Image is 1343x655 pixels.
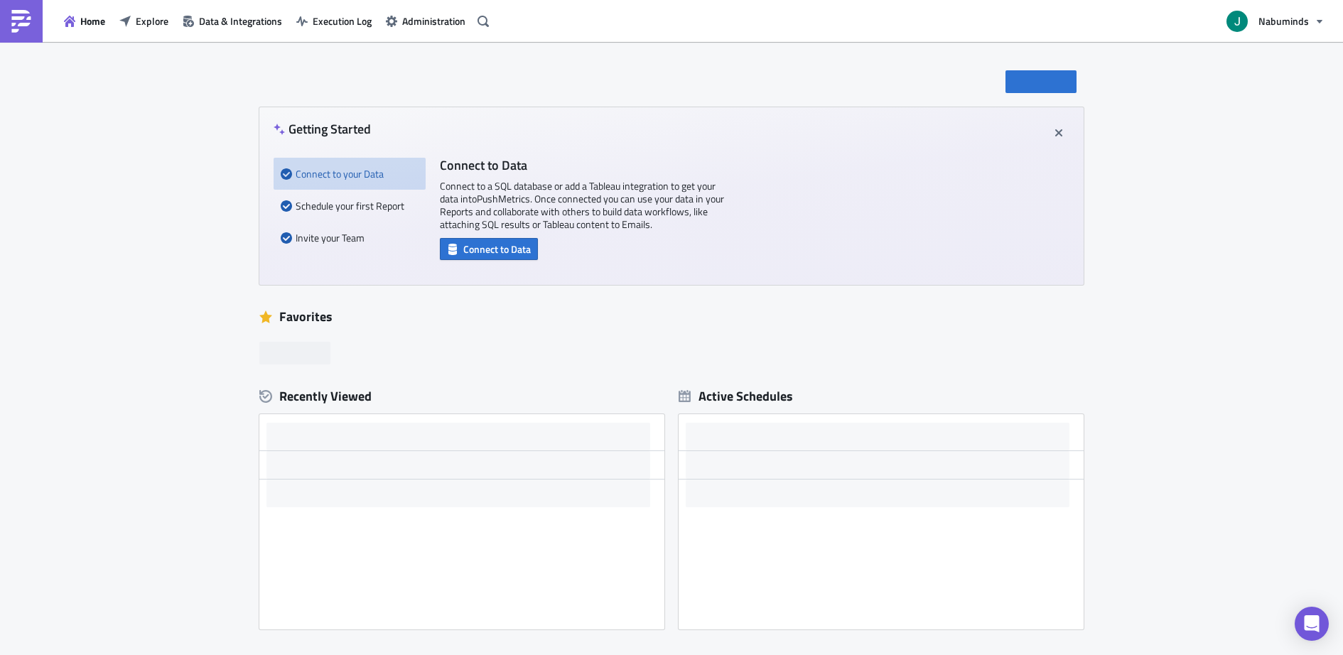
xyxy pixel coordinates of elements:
[57,10,112,32] button: Home
[1295,607,1329,641] div: Open Intercom Messenger
[440,240,538,255] a: Connect to Data
[80,13,105,28] span: Home
[679,388,793,404] div: Active Schedules
[289,10,379,32] button: Execution Log
[281,190,419,222] div: Schedule your first Report
[313,13,372,28] span: Execution Log
[440,238,538,260] button: Connect to Data
[281,158,419,190] div: Connect to your Data
[274,121,371,136] h4: Getting Started
[1225,9,1249,33] img: Avatar
[259,386,664,407] div: Recently Viewed
[176,10,289,32] button: Data & Integrations
[112,10,176,32] button: Explore
[10,10,33,33] img: PushMetrics
[259,306,1084,327] div: Favorites
[1258,13,1309,28] span: Nabuminds
[402,13,465,28] span: Administration
[136,13,168,28] span: Explore
[379,10,473,32] button: Administration
[463,242,531,256] span: Connect to Data
[1218,6,1332,37] button: Nabuminds
[440,180,724,231] p: Connect to a SQL database or add a Tableau integration to get your data into PushMetrics . Once c...
[440,158,724,173] h4: Connect to Data
[199,13,282,28] span: Data & Integrations
[281,222,419,254] div: Invite your Team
